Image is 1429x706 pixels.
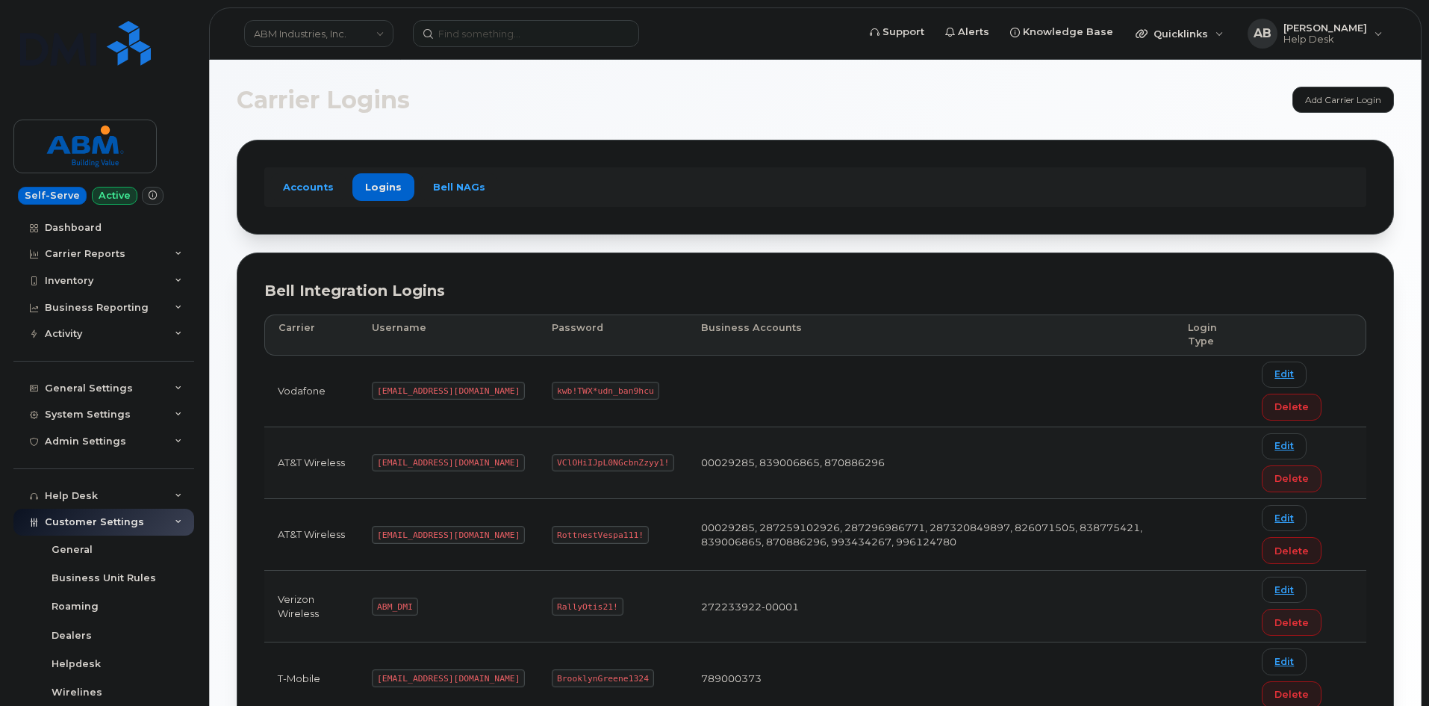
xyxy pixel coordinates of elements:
[372,598,417,616] code: ABM_DMI
[1262,362,1307,388] a: Edit
[1262,537,1321,564] button: Delete
[1174,315,1248,356] th: Login Type
[237,89,410,111] span: Carrier Logins
[264,280,1366,302] div: Bell Integration Logins
[264,315,358,356] th: Carrier
[1274,471,1309,486] span: Delete
[264,356,358,427] td: Vodafone
[688,571,1174,642] td: 272233922-00001
[358,315,538,356] th: Username
[264,499,358,571] td: AT&T Wireless
[1274,544,1309,558] span: Delete
[552,598,623,616] code: RallyOtis21!
[552,526,649,544] code: RottnestVespa111!
[552,454,674,472] code: VClOHiIJpL0NGcbnZzyy1!
[552,382,659,400] code: kwb!TWX*udn_ban9hcu
[372,454,525,472] code: [EMAIL_ADDRESS][DOMAIN_NAME]
[1262,465,1321,492] button: Delete
[264,427,358,499] td: AT&T Wireless
[1292,87,1394,113] a: Add Carrier Login
[688,427,1174,499] td: 00029285, 839006865, 870886296
[1274,400,1309,414] span: Delete
[372,382,525,400] code: [EMAIL_ADDRESS][DOMAIN_NAME]
[1262,505,1307,531] a: Edit
[552,669,653,687] code: BrooklynGreene1324
[538,315,688,356] th: Password
[1274,616,1309,630] span: Delete
[1262,609,1321,636] button: Delete
[372,526,525,544] code: [EMAIL_ADDRESS][DOMAIN_NAME]
[420,173,498,200] a: Bell NAGs
[1262,648,1307,675] a: Edit
[688,499,1174,571] td: 00029285, 287259102926, 287296986771, 287320849897, 826071505, 838775421, 839006865, 870886296, 9...
[1262,433,1307,459] a: Edit
[270,173,346,200] a: Accounts
[1262,394,1321,421] button: Delete
[372,669,525,687] code: [EMAIL_ADDRESS][DOMAIN_NAME]
[352,173,414,200] a: Logins
[688,315,1174,356] th: Business Accounts
[1274,687,1309,702] span: Delete
[264,571,358,642] td: Verizon Wireless
[1262,577,1307,603] a: Edit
